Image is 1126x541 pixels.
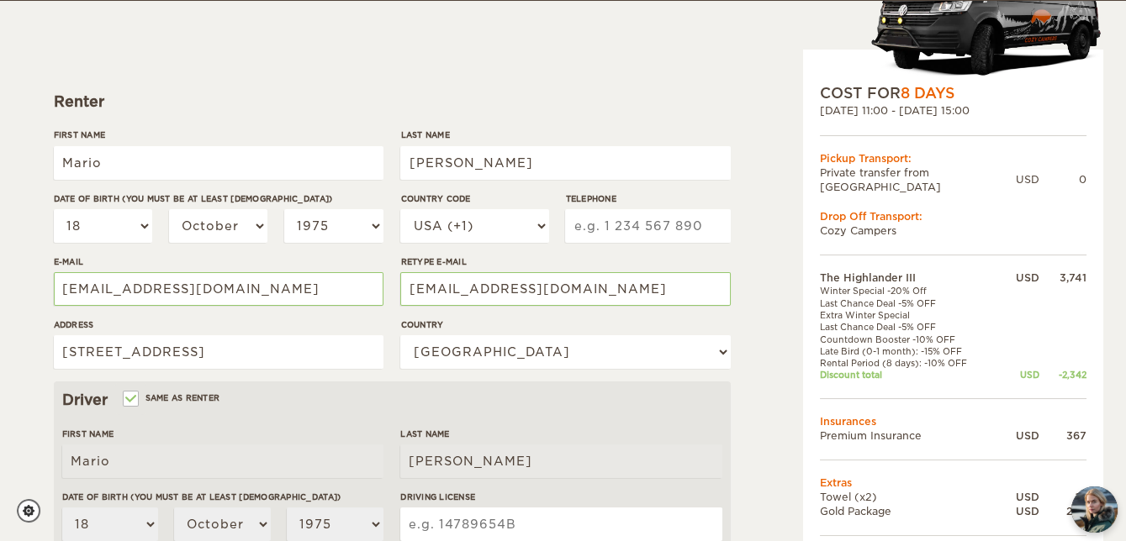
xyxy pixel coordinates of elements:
a: Cookie settings [17,499,51,523]
div: USD [1000,504,1039,518]
td: Private transfer from [GEOGRAPHIC_DATA] [820,165,1016,194]
div: Drop Off Transport: [820,209,1086,223]
div: 3,741 [1039,270,1086,285]
td: Cozy Campers [820,223,1086,238]
label: Last Name [400,428,722,440]
label: Date of birth (You must be at least [DEMOGRAPHIC_DATA]) [54,192,383,205]
label: Same as renter [124,390,220,406]
label: Retype E-mail [400,255,730,268]
label: Telephone [565,192,730,205]
div: USD [1000,428,1039,443]
input: e.g. William [54,146,383,180]
td: Extras [820,475,1086,490]
div: COST FOR [820,83,1086,103]
input: e.g. Smith [400,444,722,478]
div: USD [1000,369,1039,381]
div: Driver [62,390,722,410]
button: chat-button [1071,486,1118,533]
input: e.g. William [62,444,383,478]
label: Last Name [400,129,730,141]
td: Last Chance Deal -5% OFF [820,297,1000,309]
input: e.g. Smith [400,146,730,180]
div: -2,342 [1039,369,1086,381]
label: Country [400,318,730,331]
td: Countdown Booster -10% OFF [820,334,1000,345]
label: E-mail [54,255,383,268]
label: First Name [54,129,383,141]
div: USD [1016,172,1039,186]
input: e.g. example@example.com [400,272,730,306]
img: Freyja at Cozy Campers [1071,486,1118,533]
input: e.g. 14789654B [400,507,722,541]
td: Late Bird (0-1 month): -15% OFF [820,345,1000,357]
label: First Name [62,428,383,440]
div: Renter [54,92,731,112]
td: Towel (x2) [820,490,1000,504]
div: 12 [1039,490,1086,504]
td: Extra Winter Special [820,309,1000,321]
label: Date of birth (You must be at least [DEMOGRAPHIC_DATA]) [62,491,383,503]
label: Country Code [400,192,548,205]
input: e.g. 1 234 567 890 [565,209,730,243]
td: Rental Period (8 days): -10% OFF [820,357,1000,369]
div: 0 [1039,172,1086,186]
span: 8 Days [901,85,954,102]
div: 273 [1039,504,1086,518]
input: e.g. Street, City, Zip Code [54,335,383,369]
div: USD [1000,270,1039,285]
label: Driving License [400,491,722,503]
td: Last Chance Deal -5% OFF [820,321,1000,333]
td: The Highlander III [820,270,1000,285]
div: Pickup Transport: [820,151,1086,165]
div: [DATE] 11:00 - [DATE] 15:00 [820,103,1086,118]
td: Insurances [820,414,1086,428]
input: Same as renter [124,395,135,406]
td: Discount total [820,369,1000,381]
div: 367 [1039,428,1086,443]
label: Address [54,318,383,331]
div: USD [1000,490,1039,504]
td: Premium Insurance [820,428,1000,443]
td: Gold Package [820,504,1000,518]
input: e.g. example@example.com [54,272,383,306]
td: Winter Special -20% Off [820,285,1000,297]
